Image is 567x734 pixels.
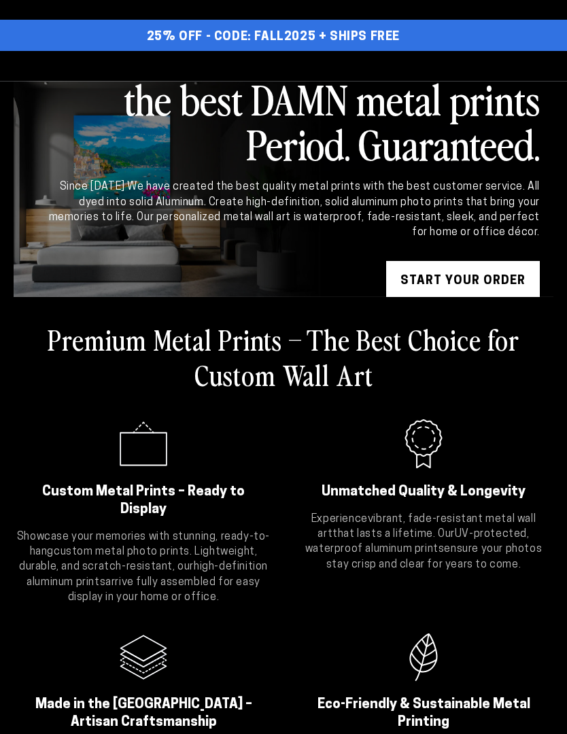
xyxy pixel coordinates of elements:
[46,76,540,166] h2: the best DAMN metal prints Period. Guaranteed.
[31,696,256,731] h2: Made in the [GEOGRAPHIC_DATA] – Artisan Craftsmanship
[311,696,536,731] h2: Eco-Friendly & Sustainable Metal Printing
[317,514,536,540] strong: vibrant, fade-resistant metal wall art
[46,179,540,241] div: Since [DATE] We have created the best quality metal prints with the best customer service. All dy...
[311,483,536,501] h2: Unmatched Quality & Longevity
[305,529,530,555] strong: UV-protected, waterproof aluminum prints
[31,483,256,519] h2: Custom Metal Prints – Ready to Display
[386,261,540,302] a: START YOUR Order
[54,546,190,557] strong: custom metal photo prints
[5,51,35,81] summary: Menu
[27,561,268,587] strong: high-definition aluminum prints
[147,30,400,45] span: 25% OFF - Code: FALL2025 + Ships Free
[14,321,553,392] h2: Premium Metal Prints – The Best Choice for Custom Wall Art
[14,529,273,606] p: Showcase your memories with stunning, ready-to-hang . Lightweight, durable, and scratch-resistant...
[294,512,553,573] p: Experience that lasts a lifetime. Our ensure your photos stay crisp and clear for years to come.
[472,51,502,81] summary: Search our site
